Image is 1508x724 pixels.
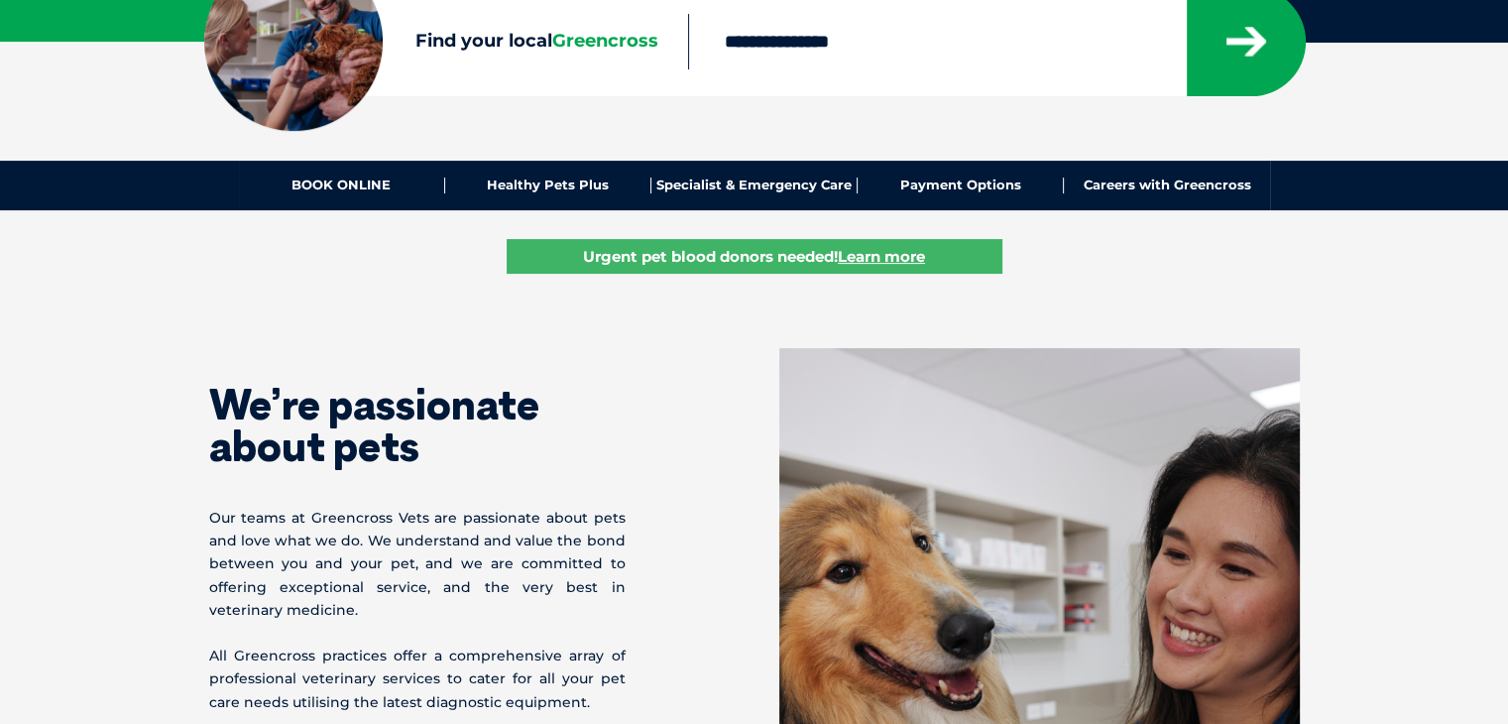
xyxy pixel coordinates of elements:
a: Careers with Greencross [1064,178,1269,193]
a: Urgent pet blood donors needed!Learn more [507,239,1002,274]
h1: We’re passionate about pets [209,384,626,467]
a: BOOK ONLINE [239,178,445,193]
span: Greencross [552,30,658,52]
u: Learn more [838,247,925,266]
a: Healthy Pets Plus [445,178,651,193]
p: All Greencross practices offer a comprehensive array of professional veterinary services to cater... [209,645,626,714]
label: Find your local [204,27,688,57]
p: Our teams at Greencross Vets are passionate about pets and love what we do. We understand and val... [209,507,626,622]
a: Specialist & Emergency Care [651,178,858,193]
a: Payment Options [858,178,1064,193]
